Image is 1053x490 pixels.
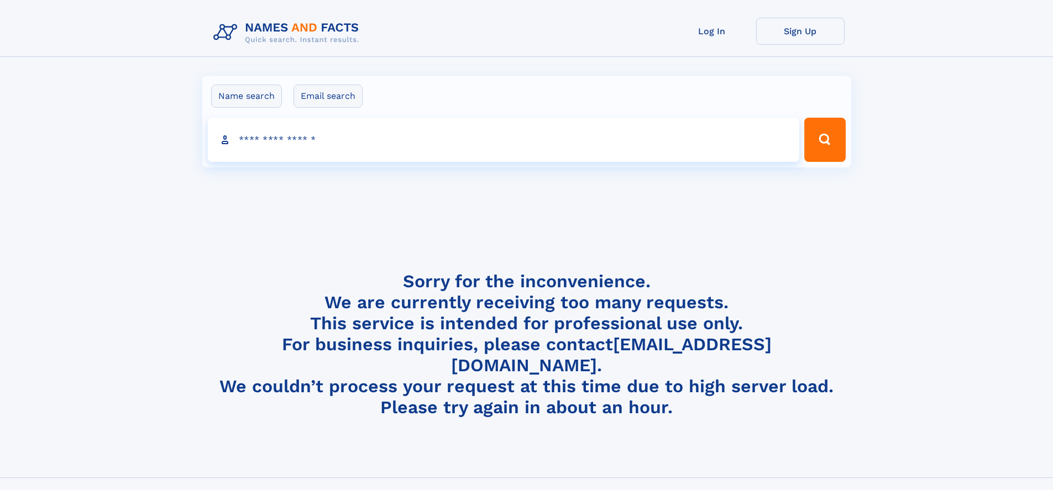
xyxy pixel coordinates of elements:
[294,85,363,108] label: Email search
[209,18,368,48] img: Logo Names and Facts
[451,334,772,376] a: [EMAIL_ADDRESS][DOMAIN_NAME]
[209,271,845,418] h4: Sorry for the inconvenience. We are currently receiving too many requests. This service is intend...
[211,85,282,108] label: Name search
[668,18,756,45] a: Log In
[804,118,845,162] button: Search Button
[208,118,800,162] input: search input
[756,18,845,45] a: Sign Up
